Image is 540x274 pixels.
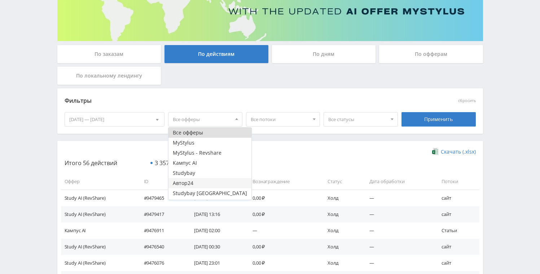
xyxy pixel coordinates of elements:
td: Study AI (RevShare) [61,190,137,206]
button: Studybay [GEOGRAPHIC_DATA] [168,188,251,198]
td: сайт [434,255,479,271]
span: Скачать (.xlsx) [441,149,476,155]
div: По действиям [164,45,268,63]
td: Кампус AI [61,222,137,239]
td: 0,00 ₽ [245,255,320,271]
span: Все потоки [251,112,309,126]
td: 0,00 ₽ [245,206,320,222]
div: [DATE] — [DATE] [65,112,164,126]
span: Все офферы [173,112,231,126]
td: — [245,222,320,239]
button: Все офферы [168,128,251,138]
button: Study AI (RevShare) [168,198,251,208]
td: [DATE] 23:01 [187,255,245,271]
td: [DATE] 00:30 [187,239,245,255]
td: Study AI (RevShare) [61,255,137,271]
td: Статьи [434,222,479,239]
td: ID [137,173,187,190]
td: #9476540 [137,239,187,255]
td: #9479417 [137,206,187,222]
button: Studybay [168,168,251,178]
td: Холд [320,222,362,239]
td: — [362,222,435,239]
td: Вознаграждение [245,173,320,190]
span: Итого 56 действий [65,159,117,167]
div: По локальному лендингу [57,67,161,85]
td: Study AI (RevShare) [61,239,137,255]
div: По дням [272,45,376,63]
td: #9476076 [137,255,187,271]
td: Статус [320,173,362,190]
td: [DATE] 13:16 [187,206,245,222]
a: Скачать (.xlsx) [432,148,475,155]
img: xlsx [432,148,438,155]
button: MyStylus - Revshare [168,148,251,158]
td: — [362,255,435,271]
td: #9476911 [137,222,187,239]
td: 0,00 ₽ [245,190,320,206]
td: Study AI (RevShare) [61,206,137,222]
td: — [362,239,435,255]
td: Дата обработки [362,173,435,190]
td: Оффер [61,173,137,190]
td: сайт [434,239,479,255]
div: По заказам [57,45,161,63]
td: Холд [320,206,362,222]
td: — [362,206,435,222]
div: Применить [401,112,476,127]
td: 0,00 ₽ [245,239,320,255]
td: Холд [320,190,362,206]
span: вознаграждения [155,160,212,167]
span: 3 357 ₽ [155,159,174,167]
td: Холд [320,255,362,271]
button: Автор24 [168,178,251,188]
td: — [362,190,435,206]
button: MyStylus [168,138,251,148]
td: сайт [434,190,479,206]
td: Потоки [434,173,479,190]
button: сбросить [458,98,476,103]
div: По офферам [379,45,483,63]
td: Холд [320,239,362,255]
button: Кампус AI [168,158,251,168]
td: [DATE] 02:00 [187,222,245,239]
span: Все статусы [328,112,387,126]
td: #9479465 [137,190,187,206]
td: сайт [434,206,479,222]
div: Фильтры [65,96,372,106]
